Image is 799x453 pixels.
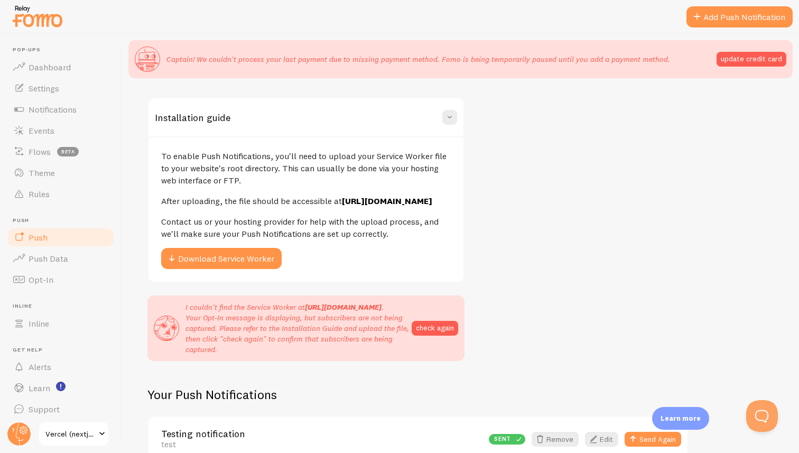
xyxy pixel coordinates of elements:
[6,57,115,78] a: Dashboard
[161,150,451,187] p: To enable Push Notifications, you'll need to upload your Service Worker file to your website's ro...
[11,3,64,30] img: fomo-relay-logo-orange.svg
[6,248,115,269] a: Push Data
[6,120,115,141] a: Events
[6,78,115,99] a: Settings
[38,421,109,447] a: Vercel (nextjs Boilerplate Three Xi 61)
[29,383,50,393] span: Learn
[147,386,689,403] h2: Your Push Notifications
[57,147,79,156] span: beta
[13,347,115,354] span: Get Help
[585,432,618,447] a: Edit
[746,400,778,432] iframe: Help Scout Beacon - Open
[652,407,709,430] div: Learn more
[717,52,786,67] button: update credit card
[13,47,115,53] span: Pop-ups
[29,253,68,264] span: Push Data
[45,428,96,440] span: Vercel (nextjs Boilerplate Three Xi 61)
[29,232,48,243] span: Push
[29,362,51,372] span: Alerts
[532,432,579,447] button: Remove
[412,321,458,336] button: check again
[29,318,49,329] span: Inline
[29,146,51,157] span: Flows
[29,125,54,136] span: Events
[29,62,71,72] span: Dashboard
[166,54,670,64] p: Captain! We couldn't process your last payment due to missing payment method. Fomo is being tempo...
[6,183,115,205] a: Rules
[6,269,115,290] a: Opt-In
[29,404,60,414] span: Support
[13,303,115,310] span: Inline
[29,168,55,178] span: Theme
[6,99,115,120] a: Notifications
[489,434,525,445] div: Sent
[29,83,59,94] span: Settings
[161,195,451,207] p: After uploading, the file should be accessible at
[661,413,701,423] p: Learn more
[6,162,115,183] a: Theme
[6,141,115,162] a: Flows beta
[29,189,50,199] span: Rules
[161,429,482,439] a: Testing notification
[161,248,282,269] button: Download Service Worker
[161,216,451,240] p: Contact us or your hosting provider for help with the upload process, and we'll make sure your Pu...
[6,356,115,377] a: Alerts
[155,112,230,124] h3: Installation guide
[161,439,482,449] div: test
[625,432,681,447] button: Send Again
[6,399,115,420] a: Support
[13,217,115,224] span: Push
[6,227,115,248] a: Push
[29,274,53,285] span: Opt-In
[6,313,115,334] a: Inline
[6,377,115,399] a: Learn
[29,104,77,115] span: Notifications
[305,302,382,312] strong: [URL][DOMAIN_NAME]
[185,302,412,355] p: I couldn't find the Service Worker at . Your Opt-In message is displaying, but subscribers are no...
[56,382,66,391] svg: <p>Watch New Feature Tutorials!</p>
[342,196,432,206] a: [URL][DOMAIN_NAME]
